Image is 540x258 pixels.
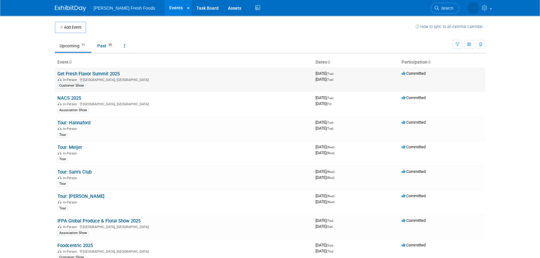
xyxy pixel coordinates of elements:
[326,121,333,124] span: (Tue)
[326,96,333,100] span: (Tue)
[80,43,87,47] span: 11
[63,200,79,204] span: In-Person
[316,126,333,131] span: [DATE]
[63,78,79,82] span: In-Person
[58,250,61,253] img: In-Person Event
[57,71,120,77] a: Get Fresh Flavor Summit 2025
[316,218,335,223] span: [DATE]
[316,95,335,100] span: [DATE]
[335,193,336,198] span: -
[334,71,335,76] span: -
[57,120,90,126] a: Tour: Hannaford
[326,127,333,130] span: (Tue)
[57,243,93,248] a: Foodcentric 2025
[439,6,453,11] span: Search
[326,151,335,155] span: (Wed)
[316,193,336,198] span: [DATE]
[58,151,61,155] img: In-Person Event
[316,77,333,82] span: [DATE]
[316,175,335,180] span: [DATE]
[57,156,68,162] div: Tour
[326,244,333,247] span: (Sun)
[63,151,79,155] span: In-Person
[402,169,426,174] span: Committed
[467,2,479,14] img: Courtney Law
[57,107,89,113] div: Association Show
[57,169,92,175] a: Tour: Sam's Club
[335,145,336,149] span: -
[55,40,91,52] a: Upcoming11
[334,120,335,125] span: -
[402,193,426,198] span: Committed
[58,102,61,105] img: In-Person Event
[57,218,141,224] a: IFPA Global Produce & Floral Show 2025
[326,194,335,198] span: (Wed)
[63,127,79,131] span: In-Person
[327,60,330,64] a: Sort by Start Date
[427,60,431,64] a: Sort by Participation Type
[57,249,311,254] div: [GEOGRAPHIC_DATA], [GEOGRAPHIC_DATA]
[58,176,61,179] img: In-Person Event
[399,57,485,68] th: Participation
[63,250,79,254] span: In-Person
[326,200,335,204] span: (Wed)
[57,132,68,138] div: Tour
[63,176,79,180] span: In-Person
[63,102,79,106] span: In-Person
[58,200,61,203] img: In-Person Event
[57,224,311,229] div: [GEOGRAPHIC_DATA], [GEOGRAPHIC_DATA]
[402,71,426,76] span: Committed
[63,225,79,229] span: In-Person
[57,83,86,88] div: Customer Show
[326,225,333,228] span: (Sat)
[313,57,399,68] th: Dates
[57,101,311,106] div: [GEOGRAPHIC_DATA], [GEOGRAPHIC_DATA]
[335,169,336,174] span: -
[316,243,335,247] span: [DATE]
[57,145,82,150] a: Tour: Meijer
[94,6,155,11] span: [PERSON_NAME] Fresh Foods
[69,60,72,64] a: Sort by Event Name
[326,250,333,253] span: (Thu)
[57,193,104,199] a: Tour: [PERSON_NAME]
[402,243,426,247] span: Committed
[55,22,86,33] button: Add Event
[402,145,426,149] span: Committed
[402,95,426,100] span: Committed
[326,176,335,179] span: (Wed)
[93,40,118,52] a: Past35
[57,77,311,82] div: [GEOGRAPHIC_DATA], [GEOGRAPHIC_DATA]
[326,78,333,81] span: (Tue)
[334,243,335,247] span: -
[55,57,313,68] th: Event
[316,120,335,125] span: [DATE]
[57,181,68,187] div: Tour
[316,71,335,76] span: [DATE]
[57,95,81,101] a: NACS 2025
[316,199,335,204] span: [DATE]
[431,3,459,14] a: Search
[416,24,485,29] a: How to sync to an external calendar...
[58,225,61,228] img: In-Person Event
[402,120,426,125] span: Committed
[334,218,335,223] span: -
[326,146,335,149] span: (Wed)
[326,102,331,106] span: (Fri)
[316,150,335,155] span: [DATE]
[334,95,335,100] span: -
[316,224,333,229] span: [DATE]
[326,72,333,75] span: (Tue)
[107,43,113,47] span: 35
[55,5,86,12] img: ExhibitDay
[316,101,331,106] span: [DATE]
[316,145,336,149] span: [DATE]
[57,206,68,211] div: Tour
[402,218,426,223] span: Committed
[316,169,336,174] span: [DATE]
[58,127,61,130] img: In-Person Event
[326,170,335,174] span: (Wed)
[57,230,89,236] div: Association Show
[58,78,61,81] img: In-Person Event
[326,219,333,222] span: (Thu)
[316,249,333,253] span: [DATE]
